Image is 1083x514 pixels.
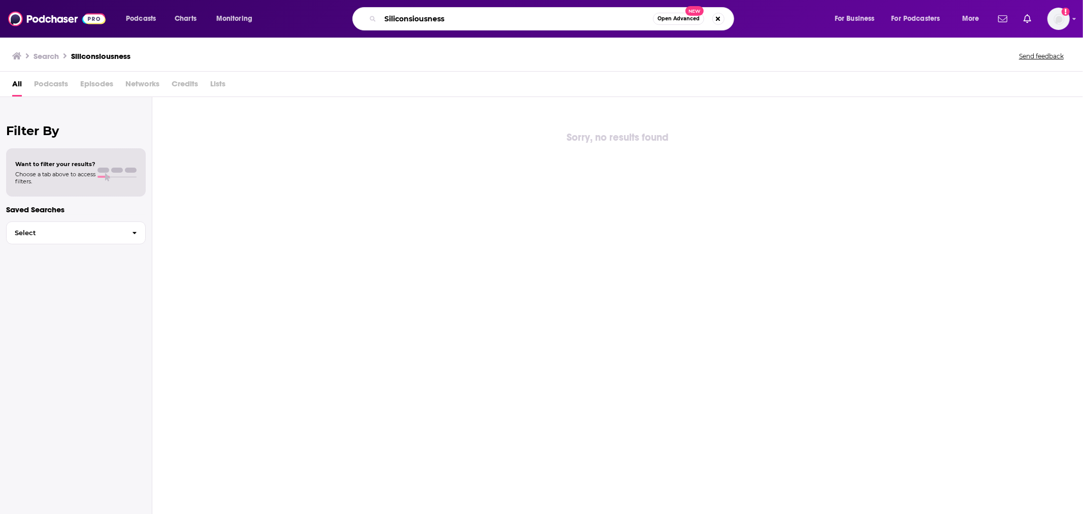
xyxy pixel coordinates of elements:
[210,76,225,97] span: Lists
[362,7,744,30] div: Search podcasts, credits, & more...
[34,76,68,97] span: Podcasts
[685,6,704,16] span: New
[6,221,146,244] button: Select
[34,51,59,61] h3: Search
[994,10,1011,27] a: Show notifications dropdown
[6,123,146,138] h2: Filter By
[216,12,252,26] span: Monitoring
[71,51,130,61] h3: Siliconsiousness
[658,16,700,21] span: Open Advanced
[6,205,146,214] p: Saved Searches
[8,9,106,28] img: Podchaser - Follow, Share and Rate Podcasts
[172,76,198,97] span: Credits
[152,130,1083,146] div: Sorry, no results found
[126,12,156,26] span: Podcasts
[209,11,266,27] button: open menu
[380,11,653,27] input: Search podcasts, credits, & more...
[1047,8,1070,30] button: Show profile menu
[955,11,992,27] button: open menu
[892,12,940,26] span: For Podcasters
[15,160,95,168] span: Want to filter your results?
[168,11,203,27] a: Charts
[15,171,95,185] span: Choose a tab above to access filters.
[1020,10,1035,27] a: Show notifications dropdown
[80,76,113,97] span: Episodes
[828,11,888,27] button: open menu
[653,13,704,25] button: Open AdvancedNew
[885,11,955,27] button: open menu
[962,12,979,26] span: More
[119,11,169,27] button: open menu
[125,76,159,97] span: Networks
[7,230,124,236] span: Select
[1016,52,1067,60] button: Send feedback
[12,76,22,97] a: All
[1047,8,1070,30] img: User Profile
[835,12,875,26] span: For Business
[1047,8,1070,30] span: Logged in as hmill
[175,12,196,26] span: Charts
[1062,8,1070,16] svg: Add a profile image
